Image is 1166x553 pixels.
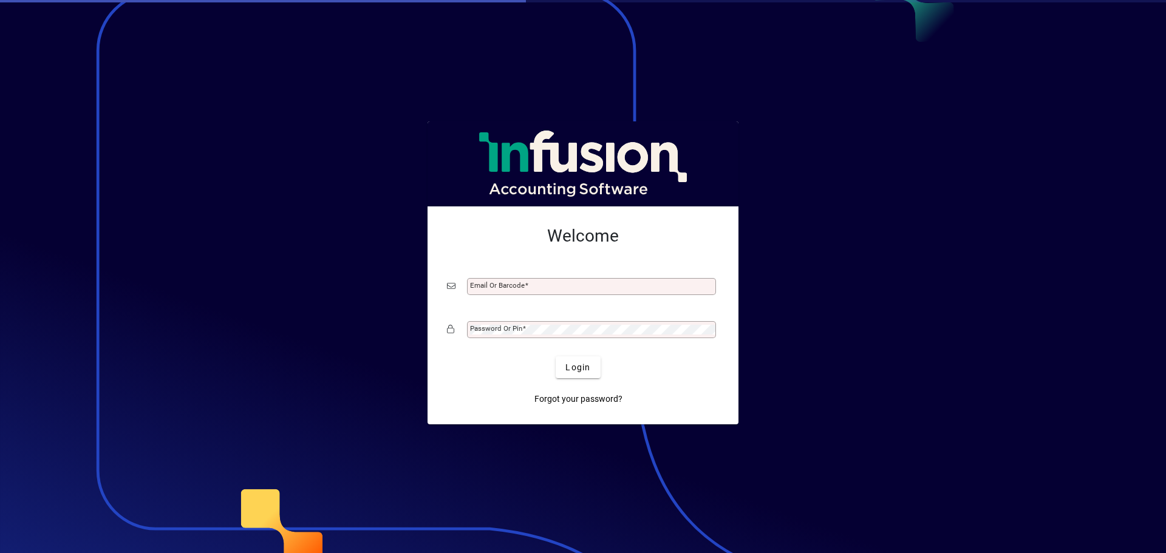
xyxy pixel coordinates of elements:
[530,388,627,410] a: Forgot your password?
[447,226,719,246] h2: Welcome
[565,361,590,374] span: Login
[556,356,600,378] button: Login
[470,324,522,333] mat-label: Password or Pin
[470,281,525,290] mat-label: Email or Barcode
[534,393,622,405] span: Forgot your password?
